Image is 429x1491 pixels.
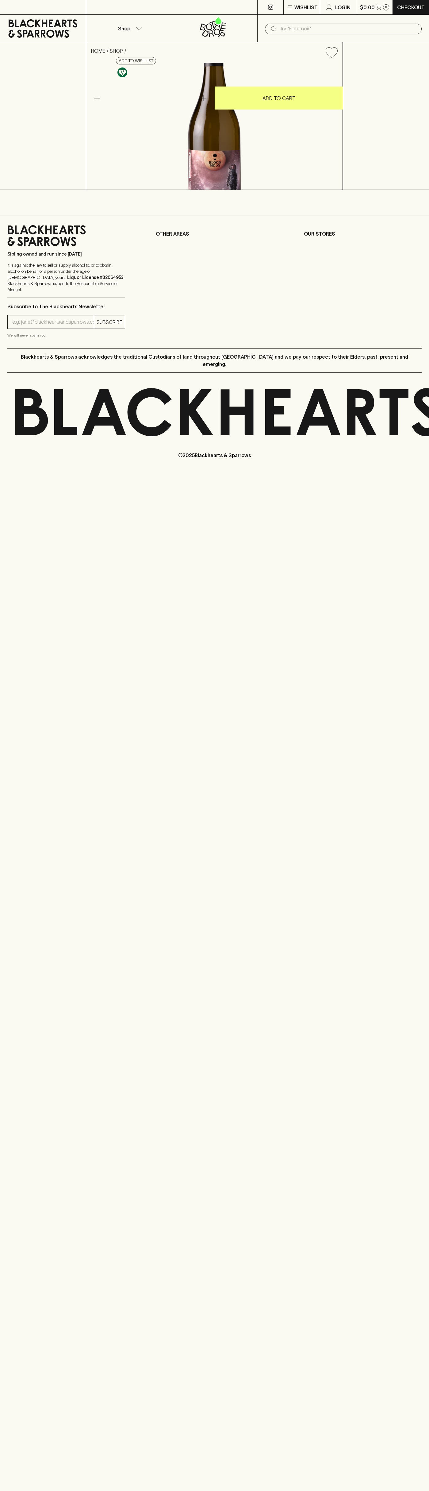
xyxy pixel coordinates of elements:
[117,67,127,77] img: Vegan
[385,6,387,9] p: 0
[110,48,123,54] a: SHOP
[7,262,125,293] p: It is against the law to sell or supply alcohol to, or to obtain alcohol on behalf of a person un...
[86,4,91,11] p: ⠀
[262,94,295,102] p: ADD TO CART
[215,87,343,110] button: ADD TO CART
[116,66,129,79] a: Made without the use of any animal products.
[156,230,274,237] p: OTHER AREAS
[304,230,422,237] p: OUR STORES
[7,251,125,257] p: Sibling owned and run since [DATE]
[116,57,156,64] button: Add to wishlist
[7,303,125,310] p: Subscribe to The Blackhearts Newsletter
[118,25,130,32] p: Shop
[397,4,425,11] p: Checkout
[280,24,417,34] input: Try "Pinot noir"
[86,63,343,190] img: 30132.png
[67,275,124,280] strong: Liquor License #32064953
[360,4,375,11] p: $0.00
[7,332,125,338] p: We will never spam you
[86,15,172,42] button: Shop
[12,353,417,368] p: Blackhearts & Sparrows acknowledges the traditional Custodians of land throughout [GEOGRAPHIC_DAT...
[294,4,318,11] p: Wishlist
[94,315,125,329] button: SUBSCRIBE
[335,4,350,11] p: Login
[91,48,105,54] a: HOME
[323,45,340,60] button: Add to wishlist
[97,318,122,326] p: SUBSCRIBE
[12,317,94,327] input: e.g. jane@blackheartsandsparrows.com.au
